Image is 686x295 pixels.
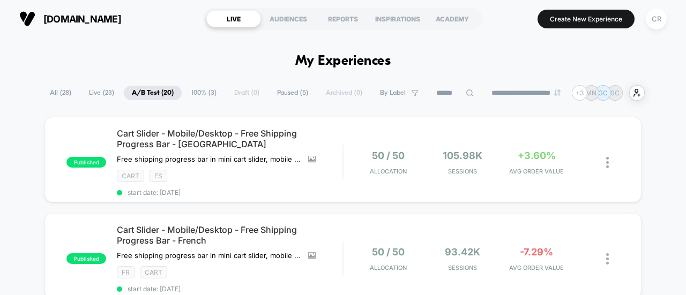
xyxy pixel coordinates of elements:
span: 50 / 50 [372,150,405,161]
div: REPORTS [316,10,370,27]
span: A/B Test ( 20 ) [124,86,182,100]
span: Free shipping progress bar in mini cart slider, mobile only [117,251,300,260]
span: By Label [380,89,406,97]
img: close [606,253,609,264]
span: CART [117,170,144,182]
span: published [66,157,106,168]
span: AVG ORDER VALUE [502,264,571,271]
p: GC [598,89,608,97]
img: end [554,89,561,96]
div: + 3 [572,85,587,101]
span: Sessions [428,264,497,271]
p: MN [586,89,596,97]
p: SC [610,89,620,97]
span: Cart Slider - Mobile/Desktop - Free Shipping Progress Bar - [GEOGRAPHIC_DATA] [117,128,342,149]
span: [DOMAIN_NAME] [43,13,121,25]
span: published [66,253,106,264]
button: [DOMAIN_NAME] [16,10,124,27]
span: +3.60% [518,150,556,161]
div: CR [646,9,667,29]
span: CART [140,266,167,278]
img: close [606,157,609,168]
span: ES [150,170,167,182]
span: Allocation [370,264,407,271]
button: CR [643,8,670,30]
span: Free shipping progress bar in mini cart slider, mobile only [117,155,300,163]
div: LIVE [206,10,261,27]
span: 93.42k [445,246,480,258]
span: 100% ( 3 ) [183,86,225,100]
button: Create New Experience [538,10,635,28]
span: AVG ORDER VALUE [502,168,571,175]
span: Allocation [370,168,407,175]
h1: My Experiences [295,54,391,69]
span: Cart Slider - Mobile/Desktop - Free Shipping Progress Bar - French [117,224,342,246]
span: Live ( 23 ) [81,86,122,100]
span: Sessions [428,168,497,175]
span: 105.98k [443,150,482,161]
span: Paused ( 5 ) [269,86,316,100]
img: Visually logo [19,11,35,27]
div: AUDIENCES [261,10,316,27]
div: ACADEMY [425,10,480,27]
span: -7.29% [520,246,553,258]
span: 50 / 50 [372,246,405,258]
span: start date: [DATE] [117,188,342,196]
div: INSPIRATIONS [370,10,425,27]
span: All ( 28 ) [42,86,79,100]
span: FR [117,266,135,278]
span: start date: [DATE] [117,285,342,293]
